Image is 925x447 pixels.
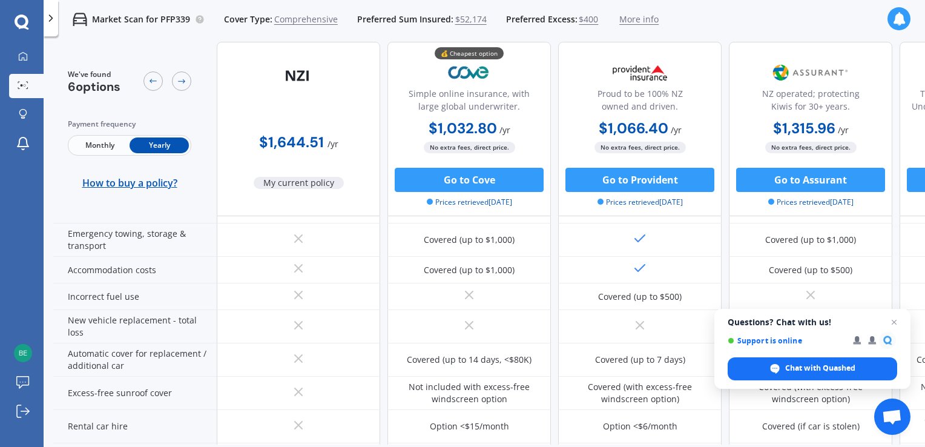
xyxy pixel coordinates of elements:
b: $1,644.51 [259,133,324,151]
img: Provident.png [600,58,680,88]
span: 6 options [68,79,120,94]
span: Monthly [70,137,130,153]
div: NZ operated; protecting Kiwis for 30+ years. [739,87,882,118]
div: Chat with Quashed [728,357,897,380]
div: Covered (up to $500) [769,264,852,276]
div: Covered (up to $1,000) [424,264,515,276]
span: We've found [68,69,120,80]
div: Incorrect fuel use [53,283,217,310]
span: Comprehensive [274,13,338,25]
span: / yr [328,138,338,150]
span: Prices retrieved [DATE] [597,197,683,208]
span: No extra fees, direct price. [594,142,686,153]
div: Covered (up to 7 days) [595,354,685,366]
b: $1,066.40 [599,119,668,137]
button: Go to Provident [565,168,714,192]
img: d67c94bb37e437a24443580aecced641 [14,344,32,362]
span: Prices retrieved [DATE] [427,197,512,208]
div: Covered (up to $1,000) [424,234,515,246]
div: Covered (if car is stolen) [762,420,860,432]
span: No extra fees, direct price. [424,142,515,153]
div: Option <$15/month [430,420,509,432]
span: Support is online [728,336,844,345]
button: Go to Assurant [736,168,885,192]
span: / yr [499,124,510,136]
div: Not included with excess-free windscreen option [397,381,542,405]
span: Preferred Sum Insured: [357,13,453,25]
span: Close chat [887,315,901,329]
div: Payment frequency [68,118,191,130]
div: Covered (up to $500) [598,291,682,303]
img: Assurant.png [771,58,851,88]
p: Market Scan for PFP339 [92,13,190,25]
div: Covered (with excess-free windscreen option) [567,381,713,405]
span: Preferred Excess: [506,13,578,25]
div: New vehicle replacement - total loss [53,310,217,343]
span: / yr [838,124,849,136]
img: Cove.webp [429,58,509,88]
div: Option <$6/month [603,420,677,432]
img: car.f15378c7a67c060ca3f3.svg [73,12,87,27]
span: How to buy a policy? [82,177,177,189]
div: Emergency towing, storage & transport [53,223,217,257]
img: NZI-text.webp [258,61,338,91]
div: Covered (with excess-free windscreen option) [738,381,883,405]
span: Yearly [130,137,189,153]
div: Proud to be 100% NZ owned and driven. [568,87,711,118]
div: Covered (up to 14 days, <$80K) [407,354,532,366]
span: No extra fees, direct price. [765,142,857,153]
span: Prices retrieved [DATE] [768,197,854,208]
span: $400 [579,13,598,25]
b: $1,032.80 [429,119,497,137]
span: $52,174 [455,13,487,25]
div: Automatic cover for replacement / additional car [53,343,217,377]
span: My current policy [254,177,344,189]
button: Go to Cove [395,168,544,192]
b: $1,315.96 [773,119,835,137]
div: Covered (up to $1,000) [765,234,856,246]
span: More info [619,13,659,25]
span: / yr [671,124,682,136]
span: Chat with Quashed [785,363,855,374]
div: Accommodation costs [53,257,217,283]
div: Rental car hire [53,410,217,443]
div: Open chat [874,399,910,435]
div: 💰 Cheapest option [435,47,504,59]
div: Excess-free sunroof cover [53,377,217,410]
span: Questions? Chat with us! [728,317,897,327]
span: Cover Type: [224,13,272,25]
div: Simple online insurance, with large global underwriter. [398,87,541,118]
